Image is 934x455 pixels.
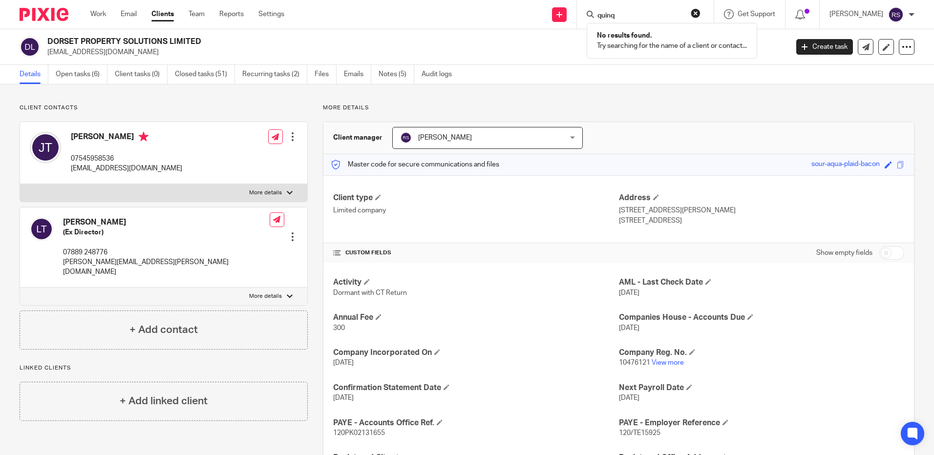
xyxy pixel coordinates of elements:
img: svg%3E [30,217,53,241]
div: sour-aqua-plaid-bacon [811,159,880,170]
p: [PERSON_NAME] [829,9,883,19]
span: Dormant with CT Return [333,290,407,296]
h4: Company Reg. No. [619,348,904,358]
label: Show empty fields [816,248,872,258]
span: [PERSON_NAME] [418,134,472,141]
i: Primary [139,132,149,142]
h4: + Add linked client [120,393,208,409]
a: Closed tasks (51) [175,65,235,84]
p: 07545958536 [71,154,182,164]
h4: [PERSON_NAME] [71,132,182,144]
img: svg%3E [888,7,904,22]
a: Details [20,65,48,84]
a: Email [121,9,137,19]
h4: [PERSON_NAME] [63,217,270,227]
a: Clients [151,9,174,19]
h4: CUSTOM FIELDS [333,249,618,257]
p: More details [249,292,282,300]
span: [DATE] [619,290,639,296]
h4: PAYE - Employer Reference [619,418,904,428]
h4: Client type [333,193,618,203]
h4: Confirmation Statement Date [333,383,618,393]
span: 120/TE15925 [619,430,660,436]
h4: + Add contact [129,322,198,337]
p: Linked clients [20,364,308,372]
img: Pixie [20,8,68,21]
button: Clear [691,8,700,18]
span: 120PK02131655 [333,430,385,436]
p: Client contacts [20,104,308,112]
span: [DATE] [333,359,354,366]
a: View more [652,359,684,366]
p: [EMAIL_ADDRESS][DOMAIN_NAME] [71,164,182,173]
h2: DORSET PROPERTY SOLUTIONS LIMITED [47,37,635,47]
a: Audit logs [422,65,459,84]
span: [DATE] [333,394,354,401]
span: 300 [333,325,345,331]
a: Work [90,9,106,19]
img: svg%3E [20,37,40,57]
h4: Companies House - Accounts Due [619,312,904,323]
span: [DATE] [619,325,639,331]
h4: PAYE - Accounts Office Ref. [333,418,618,428]
p: Limited company [333,206,618,215]
p: More details [323,104,914,112]
img: svg%3E [30,132,61,163]
h4: Activity [333,277,618,288]
a: Notes (5) [379,65,414,84]
a: Team [189,9,205,19]
a: Settings [258,9,284,19]
p: [STREET_ADDRESS][PERSON_NAME] [619,206,904,215]
h4: Next Payroll Date [619,383,904,393]
a: Open tasks (6) [56,65,107,84]
span: 10476121 [619,359,650,366]
img: svg%3E [400,132,412,144]
a: Client tasks (0) [115,65,168,84]
p: [EMAIL_ADDRESS][DOMAIN_NAME] [47,47,782,57]
a: Reports [219,9,244,19]
h4: Address [619,193,904,203]
a: Files [315,65,337,84]
p: [STREET_ADDRESS] [619,216,904,226]
span: Get Support [738,11,775,18]
p: Master code for secure communications and files [331,160,499,169]
a: Create task [796,39,853,55]
h3: Client manager [333,133,382,143]
p: [PERSON_NAME][EMAIL_ADDRESS][PERSON_NAME][DOMAIN_NAME] [63,257,270,277]
h4: Annual Fee [333,312,618,323]
h5: (Ex Director) [63,227,270,237]
p: More details [249,189,282,197]
input: Search [596,12,684,21]
a: Recurring tasks (2) [242,65,307,84]
span: [DATE] [619,394,639,401]
a: Emails [344,65,371,84]
p: 07889 248776 [63,248,270,257]
h4: Company Incorporated On [333,348,618,358]
h4: AML - Last Check Date [619,277,904,288]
